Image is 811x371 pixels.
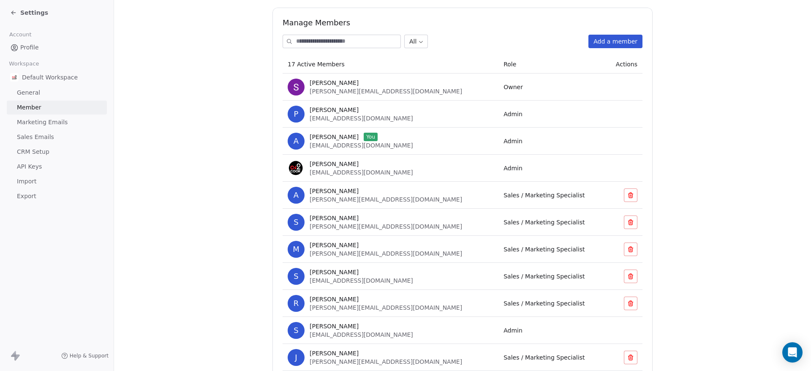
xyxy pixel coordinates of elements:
[310,169,413,176] span: [EMAIL_ADDRESS][DOMAIN_NAME]
[310,214,359,222] span: [PERSON_NAME]
[7,41,107,55] a: Profile
[22,73,78,82] span: Default Workspace
[310,115,413,122] span: [EMAIL_ADDRESS][DOMAIN_NAME]
[310,250,462,257] span: [PERSON_NAME][EMAIL_ADDRESS][DOMAIN_NAME]
[288,79,305,95] img: kRIQ9gOQHcDie3rR_rtjW3JpV223tEqfrfqtgl4jBbI
[288,295,305,312] span: R
[7,101,107,115] a: Member
[288,322,305,339] span: S
[5,57,43,70] span: Workspace
[503,300,585,307] span: Sales / Marketing Specialist
[17,133,54,142] span: Sales Emails
[7,175,107,188] a: Import
[310,268,359,276] span: [PERSON_NAME]
[310,196,462,203] span: [PERSON_NAME][EMAIL_ADDRESS][DOMAIN_NAME]
[288,349,305,366] span: J
[70,352,109,359] span: Help & Support
[310,133,359,141] span: [PERSON_NAME]
[17,177,36,186] span: Import
[17,192,36,201] span: Export
[503,273,585,280] span: Sales / Marketing Specialist
[7,86,107,100] a: General
[782,342,803,363] div: Open Intercom Messenger
[503,192,585,199] span: Sales / Marketing Specialist
[61,352,109,359] a: Help & Support
[288,106,305,123] span: P
[503,246,585,253] span: Sales / Marketing Specialist
[20,8,48,17] span: Settings
[310,322,359,330] span: [PERSON_NAME]
[288,268,305,285] span: S
[310,331,413,338] span: [EMAIL_ADDRESS][DOMAIN_NAME]
[7,130,107,144] a: Sales Emails
[7,115,107,129] a: Marketing Emails
[310,295,359,303] span: [PERSON_NAME]
[7,189,107,203] a: Export
[310,142,413,149] span: [EMAIL_ADDRESS][DOMAIN_NAME]
[616,61,637,68] span: Actions
[503,111,523,117] span: Admin
[310,88,462,95] span: [PERSON_NAME][EMAIL_ADDRESS][DOMAIN_NAME]
[503,219,585,226] span: Sales / Marketing Specialist
[310,349,359,357] span: [PERSON_NAME]
[20,43,39,52] span: Profile
[503,165,523,172] span: Admin
[310,79,359,87] span: [PERSON_NAME]
[288,187,305,204] span: A
[5,28,35,41] span: Account
[310,358,462,365] span: [PERSON_NAME][EMAIL_ADDRESS][DOMAIN_NAME]
[17,147,49,156] span: CRM Setup
[17,118,68,127] span: Marketing Emails
[310,160,359,168] span: [PERSON_NAME]
[310,187,359,195] span: [PERSON_NAME]
[503,84,523,90] span: Owner
[310,241,359,249] span: [PERSON_NAME]
[17,103,41,112] span: Member
[503,138,523,145] span: Admin
[288,214,305,231] span: S
[310,223,462,230] span: [PERSON_NAME][EMAIL_ADDRESS][DOMAIN_NAME]
[503,354,585,361] span: Sales / Marketing Specialist
[503,61,516,68] span: Role
[283,18,642,28] h1: Manage Members
[310,304,462,311] span: [PERSON_NAME][EMAIL_ADDRESS][DOMAIN_NAME]
[288,241,305,258] span: M
[364,133,378,141] span: You
[288,133,305,150] span: A
[288,160,305,177] img: Screenshot%202025-06-25%20095108.png
[10,8,48,17] a: Settings
[310,106,359,114] span: [PERSON_NAME]
[17,88,40,97] span: General
[288,61,345,68] span: 17 Active Members
[503,327,523,334] span: Admin
[310,277,413,284] span: [EMAIL_ADDRESS][DOMAIN_NAME]
[7,145,107,159] a: CRM Setup
[7,160,107,174] a: API Keys
[588,35,642,48] button: Add a member
[17,162,42,171] span: API Keys
[10,73,19,82] img: on2cook%20logo-04%20copy.jpg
